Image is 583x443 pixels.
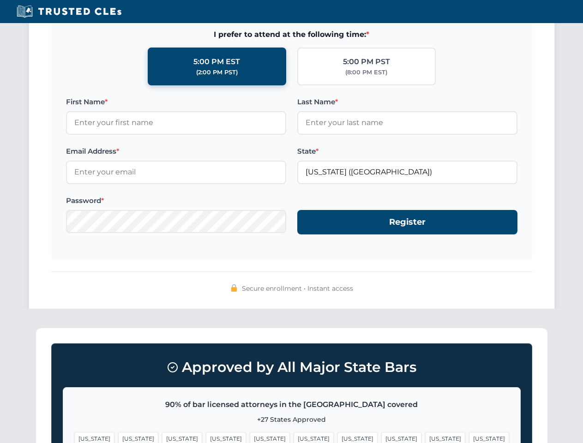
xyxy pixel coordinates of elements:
[63,355,521,380] h3: Approved by All Major State Bars
[74,414,509,425] p: +27 States Approved
[297,210,517,234] button: Register
[297,96,517,108] label: Last Name
[297,161,517,184] input: Florida (FL)
[242,283,353,293] span: Secure enrollment • Instant access
[14,5,124,18] img: Trusted CLEs
[74,399,509,411] p: 90% of bar licensed attorneys in the [GEOGRAPHIC_DATA] covered
[230,284,238,292] img: 🔒
[66,96,286,108] label: First Name
[66,29,517,41] span: I prefer to attend at the following time:
[196,68,238,77] div: (2:00 PM PST)
[345,68,387,77] div: (8:00 PM EST)
[66,195,286,206] label: Password
[297,111,517,134] input: Enter your last name
[66,111,286,134] input: Enter your first name
[66,146,286,157] label: Email Address
[297,146,517,157] label: State
[193,56,240,68] div: 5:00 PM EST
[343,56,390,68] div: 5:00 PM PST
[66,161,286,184] input: Enter your email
